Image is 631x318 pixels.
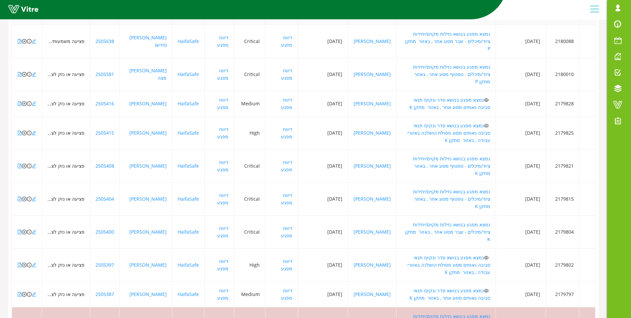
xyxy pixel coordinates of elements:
[405,31,490,52] a: נמצא מפגע בנושא נזילות מקוים/יחידות ציוד/מיכלים - שבר מסוג אחר , באזור מתקן P
[178,196,199,202] a: HaifaSafe
[32,100,36,107] a: edit
[17,71,22,77] a: file-pdf
[546,216,579,249] td: 2179804
[484,98,489,102] span: eye
[409,287,490,301] a: נמצא מפגע בנושא סדר ונקיון/ תנאי סביבה נאותים מסוג אחר , באזור מתקן K
[22,164,27,168] span: close-circle
[281,126,292,140] a: דיווח מפגע
[129,67,167,81] a: [PERSON_NAME] מצה
[496,183,546,216] td: [DATE]
[354,130,391,136] a: [PERSON_NAME]
[217,159,229,173] a: דיווח מפגע
[298,216,348,249] td: [DATE]
[234,249,265,282] td: High
[496,91,546,117] td: [DATE]
[27,131,32,135] span: info-circle
[17,100,22,107] a: file-pdf
[298,58,348,91] td: [DATE]
[281,225,292,239] a: דיווח מפגע
[32,39,36,44] span: edit
[354,163,391,169] a: [PERSON_NAME]
[95,100,114,107] a: 2505416
[234,58,265,91] td: Critical
[95,163,114,169] a: 2505408
[405,221,490,242] a: נמצא מפגע בנושא נזילות מקוים/יחידות ציוד/מיכלים - שבר מסוג אחר , באזור מתקן K
[46,71,84,77] span: פציעה או נזק לציוד
[17,229,22,235] a: file-pdf
[129,34,167,48] a: [PERSON_NAME] (חדש)
[354,196,391,202] a: [PERSON_NAME]
[546,183,579,216] td: 2179815
[27,72,32,77] span: info-circle
[17,72,22,77] span: file-pdf
[17,230,22,234] span: file-pdf
[17,291,22,297] a: file-pdf
[546,117,579,150] td: 2179825
[17,263,22,267] span: file-pdf
[298,183,348,216] td: [DATE]
[234,117,265,150] td: High
[22,131,27,135] span: close-circle
[217,258,229,272] a: דיווח מפגע
[281,258,292,272] a: דיווח מפגע
[27,197,32,201] span: info-circle
[178,291,199,297] a: HaifaSafe
[217,126,229,140] a: דיווח מפגע
[496,58,546,91] td: [DATE]
[234,183,265,216] td: Critical
[129,291,167,297] a: [PERSON_NAME]
[32,196,36,202] a: edit
[27,292,32,297] span: info-circle
[484,255,489,260] span: eye
[234,91,265,117] td: Medium
[46,291,84,297] span: פציעה או נזק לציוד
[217,97,229,110] a: דיווח מפגע
[298,91,348,117] td: [DATE]
[22,39,27,44] span: close-circle
[484,123,489,128] span: eye
[496,150,546,183] td: [DATE]
[32,72,36,77] span: edit
[178,130,199,136] a: HaifaSafe
[46,100,84,107] span: פציעה או נזק לציוד
[46,196,84,202] span: פציעה או נזק לציוד
[95,262,114,268] a: 2505397
[17,131,22,135] span: file-pdf
[178,100,199,107] a: HaifaSafe
[546,249,579,282] td: 2179802
[546,150,579,183] td: 2179821
[22,263,27,267] span: close-circle
[27,230,32,234] span: info-circle
[281,287,292,301] a: דיווח מפגע
[95,229,114,235] a: 2505400
[409,97,490,110] a: נמצא מפגע בנושא סדר ונקיון/ תנאי סביבה נאותים מסוג אחר , באזור מתקן K
[22,72,27,77] span: close-circle
[298,282,348,307] td: [DATE]
[22,101,27,106] span: close-circle
[32,229,36,235] a: edit
[95,71,114,77] a: 2505581
[32,230,36,234] span: edit
[407,122,490,143] a: נמצא מפגע בנושא סדר ונקיון/ תנאי סביבה נאותים מסוג פסולת הושלכה באזורי עבודה , באזור מתקן K
[354,291,391,297] a: [PERSON_NAME]
[546,282,579,307] td: 2179797
[217,192,229,206] a: דיווח מפגע
[496,249,546,282] td: [DATE]
[32,291,36,297] a: edit
[32,263,36,267] span: edit
[281,97,292,110] a: דיווח מפגע
[32,163,36,169] a: edit
[32,101,36,106] span: edit
[546,58,579,91] td: 2180010
[217,34,229,48] a: דיווח מפגע
[95,291,114,297] a: 2505387
[95,196,114,202] a: 2505404
[217,225,229,239] a: דיווח מפגע
[32,131,36,135] span: edit
[46,262,84,268] span: פציעה או נזק לציוד
[546,91,579,117] td: 2179828
[413,64,490,85] a: נמצא מפגע בנושא נזילות מקוים/יחידות ציוד/מיכלים - טפטוף מסוג אחר , באזור מתקן P
[129,163,167,169] a: [PERSON_NAME]
[496,282,546,307] td: [DATE]
[354,229,391,235] a: [PERSON_NAME]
